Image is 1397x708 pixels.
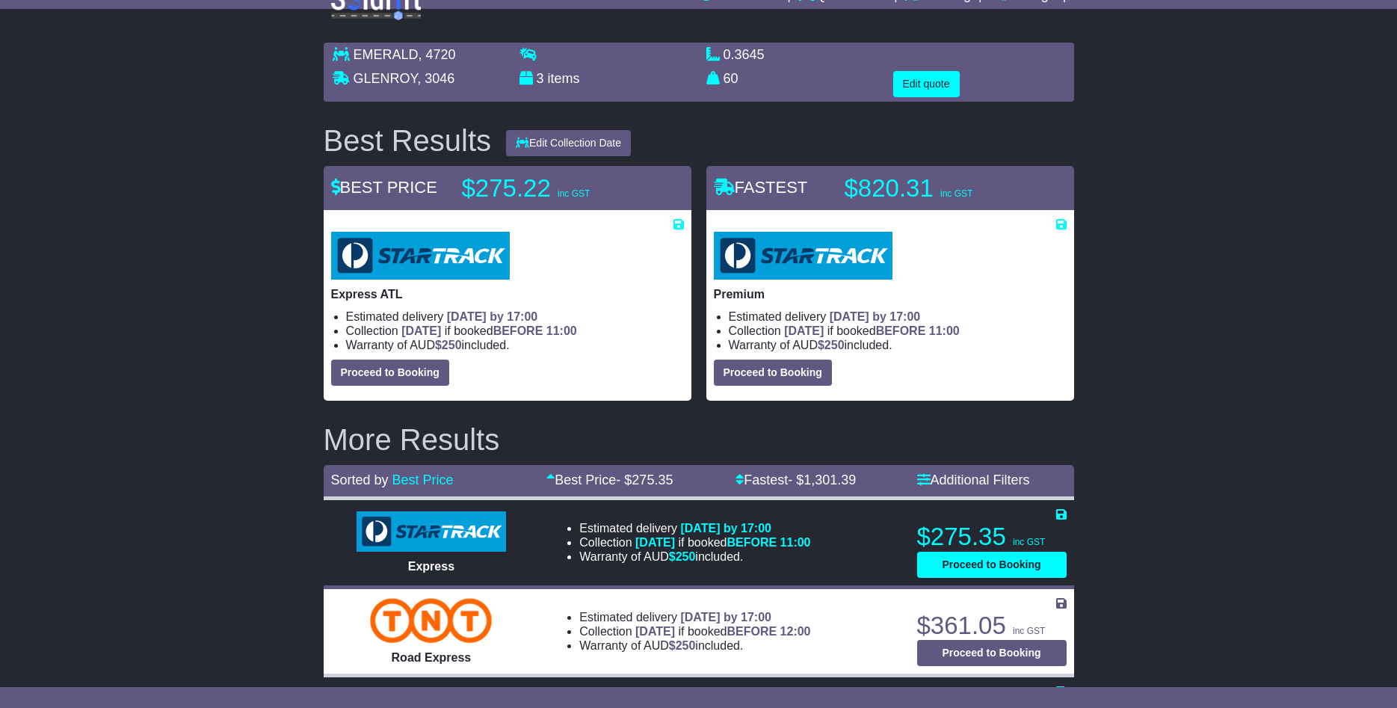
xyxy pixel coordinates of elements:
span: inc GST [1013,537,1045,547]
a: Additional Filters [917,472,1030,487]
li: Estimated delivery [346,310,684,324]
a: Fastest- $1,301.39 [735,472,856,487]
h2: More Results [324,423,1074,456]
span: inc GST [1013,626,1045,636]
span: $ [818,339,845,351]
span: , 3046 [417,71,454,86]
span: BEFORE [876,324,926,337]
span: 250 [676,550,696,563]
button: Proceed to Booking [331,360,449,386]
button: Edit quote [893,71,960,97]
li: Collection [346,324,684,338]
span: [DATE] [784,324,824,337]
span: [DATE] [635,625,675,638]
span: $ [435,339,462,351]
span: 0.3645 [724,47,765,62]
li: Collection [729,324,1067,338]
button: Proceed to Booking [714,360,832,386]
span: if booked [401,324,576,337]
li: Estimated delivery [729,310,1067,324]
span: GLENROY [354,71,418,86]
button: Edit Collection Date [506,130,631,156]
span: 250 [824,339,845,351]
li: Collection [579,624,810,638]
span: 250 [442,339,462,351]
img: TNT Domestic: Road Express [370,598,492,643]
span: 12:00 [780,625,811,638]
span: 11:00 [546,324,577,337]
p: $275.35 [917,522,1067,552]
span: BEFORE [727,536,777,549]
span: $ [669,639,696,652]
p: $275.22 [462,173,649,203]
span: 11:00 [780,536,811,549]
li: Estimated delivery [579,610,810,624]
button: Proceed to Booking [917,552,1067,578]
span: [DATE] [635,536,675,549]
li: Warranty of AUD included. [579,638,810,653]
span: [DATE] by 17:00 [447,310,538,323]
img: StarTrack: Express ATL [331,232,510,280]
span: BEFORE [493,324,543,337]
a: Best Price- $275.35 [546,472,673,487]
li: Warranty of AUD included. [579,550,810,564]
li: Collection [579,535,810,550]
span: - $ [788,472,856,487]
span: 11:00 [929,324,960,337]
span: 1,301.39 [804,472,856,487]
p: Premium [714,287,1067,301]
img: StarTrack: Premium [714,232,892,280]
span: EMERALD [354,47,419,62]
span: [DATE] by 17:00 [680,611,771,624]
span: Express [408,560,454,573]
li: Warranty of AUD included. [729,338,1067,352]
span: 60 [724,71,738,86]
span: BEST PRICE [331,178,437,197]
span: FASTEST [714,178,808,197]
button: Proceed to Booking [917,640,1067,666]
li: Estimated delivery [579,521,810,535]
p: $820.31 [845,173,1031,203]
span: inc GST [940,188,972,199]
span: , 4720 [419,47,456,62]
span: [DATE] [401,324,441,337]
span: items [548,71,580,86]
p: Express ATL [331,287,684,301]
span: 250 [676,639,696,652]
span: BEFORE [727,625,777,638]
div: Best Results [316,124,499,157]
span: - $ [616,472,673,487]
span: if booked [635,536,810,549]
span: inc GST [558,188,590,199]
span: Sorted by [331,472,389,487]
li: Warranty of AUD included. [346,338,684,352]
img: StarTrack: Express [357,511,506,552]
span: 3 [537,71,544,86]
span: Road Express [392,651,472,664]
span: $ [669,550,696,563]
a: Best Price [392,472,454,487]
span: [DATE] by 17:00 [830,310,921,323]
p: $361.05 [917,611,1067,641]
span: if booked [784,324,959,337]
span: 275.35 [632,472,673,487]
span: if booked [635,625,810,638]
span: [DATE] by 17:00 [680,522,771,535]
